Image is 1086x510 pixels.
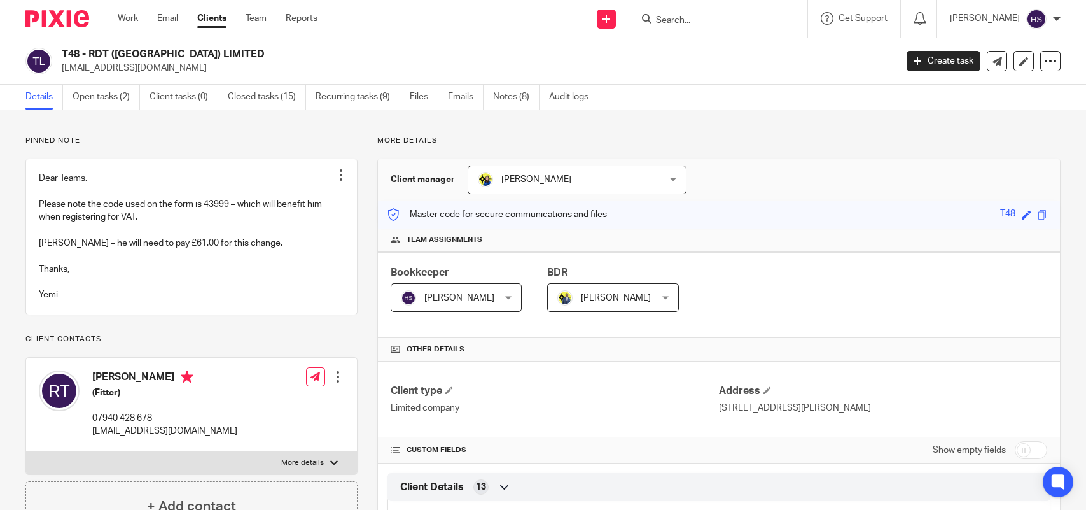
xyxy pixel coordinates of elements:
[92,412,237,425] p: 07940 428 678
[719,385,1047,398] h4: Address
[1000,208,1015,222] div: T48
[933,444,1006,457] label: Show empty fields
[448,85,484,110] a: Emails
[839,14,888,23] span: Get Support
[92,386,237,399] h5: (Fitter)
[907,51,980,71] a: Create task
[478,172,493,187] img: Bobo-Starbridge%201.jpg
[581,294,651,302] span: [PERSON_NAME]
[39,371,80,411] img: svg%3E
[377,136,1061,146] p: More details
[62,48,722,61] h2: T48 - RDT ([GEOGRAPHIC_DATA]) LIMITED
[547,267,567,278] span: BDR
[25,48,52,74] img: svg%3E
[407,344,464,355] span: Other details
[157,12,178,25] a: Email
[407,235,482,245] span: Team assignments
[391,445,719,455] h4: CUSTOM FIELDS
[150,85,218,110] a: Client tasks (0)
[387,208,607,221] p: Master code for secure communications and files
[476,481,486,493] span: 13
[181,371,193,383] i: Primary
[25,10,89,27] img: Pixie
[391,385,719,398] h4: Client type
[391,267,449,278] span: Bookkeeper
[410,85,438,110] a: Files
[228,85,306,110] a: Closed tasks (15)
[286,12,317,25] a: Reports
[655,15,769,27] input: Search
[281,458,324,468] p: More details
[92,371,237,386] h4: [PERSON_NAME]
[197,12,226,25] a: Clients
[92,425,237,437] p: [EMAIL_ADDRESS][DOMAIN_NAME]
[118,12,138,25] a: Work
[25,136,358,146] p: Pinned note
[950,12,1020,25] p: [PERSON_NAME]
[719,402,1047,414] p: [STREET_ADDRESS][PERSON_NAME]
[424,294,494,302] span: [PERSON_NAME]
[316,85,400,110] a: Recurring tasks (9)
[1026,9,1047,29] img: svg%3E
[400,481,464,494] span: Client Details
[493,85,540,110] a: Notes (8)
[62,62,888,74] p: [EMAIL_ADDRESS][DOMAIN_NAME]
[391,402,719,414] p: Limited company
[391,173,455,186] h3: Client manager
[73,85,140,110] a: Open tasks (2)
[25,334,358,344] p: Client contacts
[25,85,63,110] a: Details
[557,290,573,306] img: Dennis-Starbridge.jpg
[246,12,267,25] a: Team
[549,85,598,110] a: Audit logs
[401,290,416,306] img: svg%3E
[501,175,571,184] span: [PERSON_NAME]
